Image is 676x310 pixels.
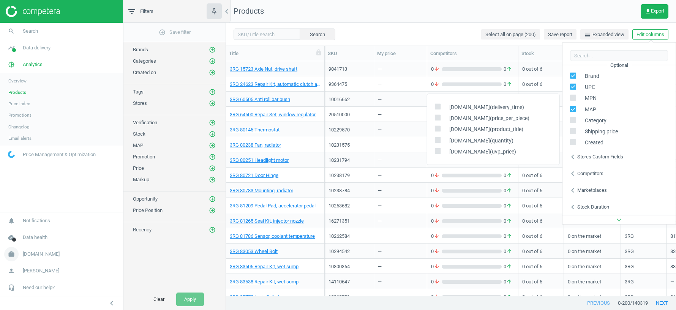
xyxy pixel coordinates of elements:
[434,248,440,255] i: arrow_downward
[434,172,440,179] i: arrow_downward
[580,29,629,40] button: horizontal_splitExpanded view
[548,31,572,38] span: Save report
[502,294,514,301] span: 0
[133,165,144,171] span: Price
[140,8,153,15] span: Filters
[230,294,283,301] a: 3RG 85773 Lock Cylinder
[544,29,576,40] button: Save report
[502,202,514,209] span: 0
[8,135,32,141] span: Email alerts
[645,8,664,14] span: Export
[8,151,15,158] img: wGWNvw8QSZomAAAAABJRU5ErkJggg==
[378,157,382,166] div: —
[502,187,514,194] span: 0
[329,142,370,149] div: 10231575
[6,6,60,17] img: ajHJNr6hYgQAAAAASUVORK5CYII=
[506,233,512,240] i: arrow_upward
[133,177,149,182] span: Markup
[209,46,216,53] i: add_circle_outline
[581,117,607,124] span: Category
[625,294,634,303] div: 3RG
[377,50,424,57] div: My price
[23,267,59,274] span: [PERSON_NAME]
[209,119,216,126] i: add_circle_outline
[434,233,440,240] i: arrow_downward
[230,202,316,209] a: 3RG 81209 Pedal Pad, accelerator pedal
[145,293,172,306] button: Clear
[607,62,632,68] div: Optional
[431,172,442,179] span: 0
[434,278,440,285] i: arrow_downward
[208,195,216,203] button: add_circle_outline
[328,50,371,57] div: SKU
[230,127,280,133] a: 3RG 80145 Thermostat
[329,248,370,255] div: 10294542
[230,96,290,103] a: 3RG 60505 Anti roll bar bush
[208,88,216,96] button: add_circle_outline
[502,66,514,73] span: 0
[208,142,216,149] button: add_circle_outline
[431,218,442,225] span: 0
[329,157,370,164] div: 10231794
[159,29,191,36] span: Save filter
[102,298,121,308] button: chevron_left
[230,187,293,194] a: 3RG 80783 Mounting, radiator
[329,202,370,209] div: 10253682
[4,247,19,261] i: work
[577,204,609,210] div: Stock duration
[431,294,442,301] span: 0
[230,172,278,179] a: 3RG 80721 Door Hinge
[208,57,216,65] button: add_circle_outline
[209,58,216,65] i: add_circle_outline
[625,263,634,273] div: 3RG
[632,29,668,40] button: Edit columns
[434,263,440,270] i: arrow_downward
[4,280,19,295] i: headset_mic
[522,275,560,288] div: 0 out of 6
[133,227,152,232] span: Recency
[208,153,216,161] button: add_circle_outline
[329,81,370,88] div: 9364475
[584,31,624,38] span: Expanded view
[209,176,216,183] i: add_circle_outline
[434,202,440,209] i: arrow_downward
[8,89,26,95] span: Products
[230,157,289,164] a: 3RG 80251 Headlight motor
[648,296,676,310] button: next
[378,202,382,212] div: —
[522,183,560,197] div: 0 out of 6
[209,153,216,160] i: add_circle_outline
[641,4,668,19] button: get_appExport
[226,61,676,296] div: grid
[506,187,512,194] i: arrow_upward
[8,101,30,107] span: Price index
[570,50,668,61] input: Search...
[568,202,577,212] i: chevron_left
[431,187,442,194] span: 0
[4,24,19,38] i: search
[434,187,440,194] i: arrow_downward
[378,294,382,303] div: —
[502,233,514,240] span: 0
[481,29,540,40] button: Select all on page (200)
[378,81,382,90] div: —
[445,114,529,122] span: [DOMAIN_NAME](price_per_piece)
[378,66,382,75] div: —
[577,187,607,194] div: Marketplaces
[522,92,560,106] div: 0 out of 6
[378,172,382,182] div: —
[230,263,299,270] a: 3RG 83506 Repair Kit, wet sump
[230,233,315,240] a: 3RG 81786 Sensor, coolant temperature
[23,151,96,158] span: Price Management & Optimization
[209,196,216,202] i: add_circle_outline
[230,218,304,225] a: 3RG 81265 Seal Kit, injector nozzle
[625,278,634,288] div: 3RG
[568,275,617,288] div: 0 on the market
[445,103,524,111] span: [DOMAIN_NAME](delivery_time)
[209,142,216,149] i: add_circle_outline
[127,7,136,16] i: filter_list
[230,111,316,118] a: 3RG 64500 Repair Set, window regulator
[434,294,440,301] i: arrow_downward
[431,263,442,270] span: 0
[445,126,523,133] span: [DOMAIN_NAME](product_title)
